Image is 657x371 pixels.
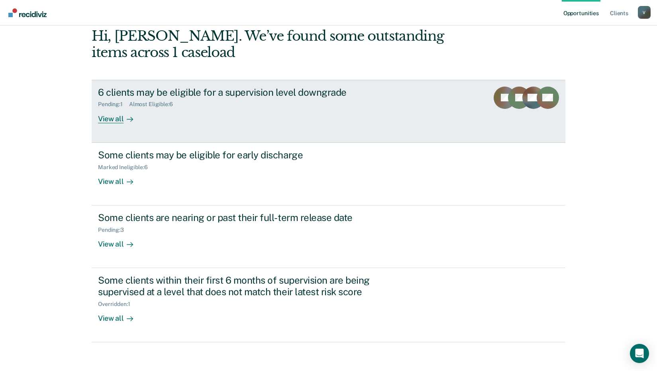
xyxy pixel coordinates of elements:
div: V [638,6,651,19]
div: View all [98,308,143,323]
a: Some clients may be eligible for early dischargeMarked Ineligible:6View all [92,143,565,205]
img: Recidiviz [8,8,47,17]
div: Some clients are nearing or past their full-term release date [98,212,378,223]
div: Overridden : 1 [98,301,136,308]
a: 6 clients may be eligible for a supervision level downgradePending:1Almost Eligible:6View all [92,80,565,143]
button: Profile dropdown button [638,6,651,19]
div: Hi, [PERSON_NAME]. We’ve found some outstanding items across 1 caseload [92,28,471,61]
a: Some clients within their first 6 months of supervision are being supervised at a level that does... [92,268,565,342]
div: Marked Ineligible : 6 [98,164,154,171]
a: Some clients are nearing or past their full-term release datePending:3View all [92,205,565,268]
div: View all [98,170,143,186]
div: View all [98,108,143,123]
div: 6 clients may be eligible for a supervision level downgrade [98,87,378,98]
div: Pending : 1 [98,101,129,108]
div: Almost Eligible : 6 [129,101,179,108]
div: Pending : 3 [98,227,130,233]
div: View all [98,233,143,249]
div: Some clients within their first 6 months of supervision are being supervised at a level that does... [98,274,378,298]
div: Some clients may be eligible for early discharge [98,149,378,161]
div: Open Intercom Messenger [630,344,649,363]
